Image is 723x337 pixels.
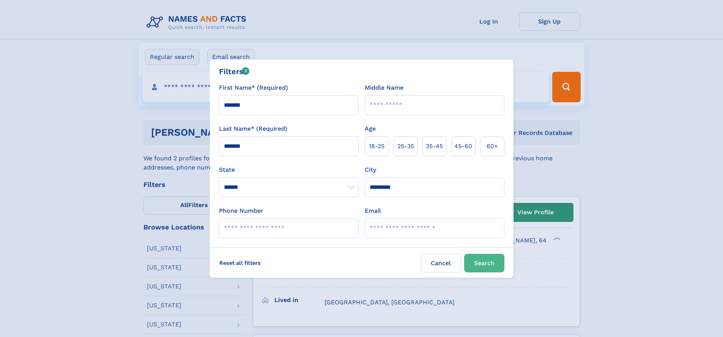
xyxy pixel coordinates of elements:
[365,165,376,174] label: City
[219,124,287,133] label: Last Name* (Required)
[219,165,359,174] label: State
[369,142,384,151] span: 18‑25
[464,254,504,272] button: Search
[365,206,381,215] label: Email
[219,83,288,92] label: First Name* (Required)
[365,124,376,133] label: Age
[397,142,414,151] span: 25‑35
[219,206,263,215] label: Phone Number
[214,254,266,272] label: Reset all filters
[426,142,443,151] span: 35‑45
[365,83,403,92] label: Middle Name
[219,66,250,77] div: Filters
[421,254,461,272] label: Cancel
[454,142,472,151] span: 45‑60
[487,142,498,151] span: 60+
